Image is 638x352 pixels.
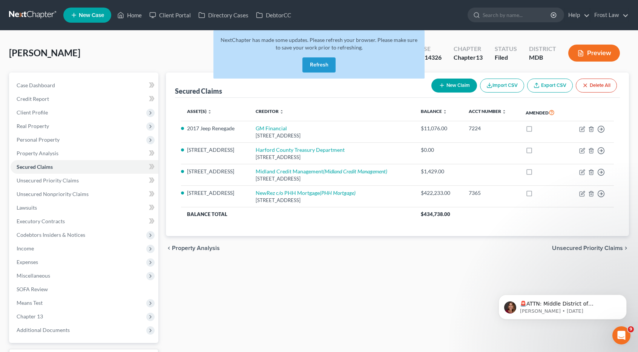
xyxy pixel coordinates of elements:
[552,245,629,251] button: Unsecured Priority Claims chevron_right
[590,8,629,22] a: Frost Law
[469,125,514,132] div: 7224
[480,79,524,93] button: Import CSV
[11,215,158,228] a: Executory Contracts
[476,54,483,61] span: 13
[166,245,172,251] i: chevron_left
[469,108,506,114] a: Acct Number unfold_more
[9,47,80,58] span: [PERSON_NAME]
[443,110,447,114] i: unfold_more
[17,232,85,238] span: Codebtors Insiders & Notices
[11,160,158,174] a: Secured Claims
[17,82,55,88] span: Case Dashboard
[320,190,356,196] i: (PHH Mortgage)
[421,108,447,114] a: Balance unfold_more
[17,96,49,102] span: Credit Report
[552,245,623,251] span: Unsecured Priority Claims
[17,272,50,279] span: Miscellaneous
[495,45,517,53] div: Status
[527,79,573,93] a: Export CSV
[431,79,477,93] button: New Claim
[495,53,517,62] div: Filed
[568,45,620,62] button: Preview
[529,45,556,53] div: District
[166,245,220,251] button: chevron_left Property Analysis
[323,168,387,174] i: (Midland Credit Management)
[187,189,244,197] li: [STREET_ADDRESS]
[207,110,212,114] i: unfold_more
[17,286,48,292] span: SOFA Review
[628,326,634,332] span: 9
[11,79,158,92] a: Case Dashboard
[187,168,244,175] li: [STREET_ADDRESS]
[623,245,629,251] i: chevron_right
[256,168,387,174] a: Midland Credit Management(Midland Credit Management)
[17,245,34,252] span: Income
[11,147,158,160] a: Property Analysis
[564,8,590,22] a: Help
[421,168,457,175] div: $1,429.00
[187,125,244,132] li: 2017 Jeep Renegade
[11,187,158,201] a: Unsecured Nonpriority Claims
[252,8,295,22] a: DebtorCC
[612,326,630,344] iframe: Intercom live chat
[529,53,556,62] div: MDB
[256,190,356,196] a: NewRez c/o PHH Mortgage(PHH Mortgage)
[11,92,158,106] a: Credit Report
[17,218,65,224] span: Executory Contracts
[256,175,409,182] div: [STREET_ADDRESS]
[175,86,222,96] div: Secured Claims
[256,132,409,139] div: [STREET_ADDRESS]
[416,45,442,53] div: Case
[256,108,284,114] a: Creditor unfold_more
[17,164,53,170] span: Secured Claims
[79,12,104,18] span: New Case
[17,123,49,129] span: Real Property
[454,45,483,53] div: Chapter
[172,245,220,251] span: Property Analysis
[146,8,195,22] a: Client Portal
[416,53,442,62] div: 24-14326
[421,189,457,197] div: $422,233.00
[469,189,514,197] div: 7365
[187,146,244,154] li: [STREET_ADDRESS]
[17,300,43,306] span: Means Test
[181,207,415,221] th: Balance Total
[17,191,89,197] span: Unsecured Nonpriority Claims
[256,197,409,204] div: [STREET_ADDRESS]
[421,146,457,154] div: $0.00
[487,279,638,332] iframe: Intercom notifications message
[195,8,252,22] a: Directory Cases
[17,313,43,320] span: Chapter 13
[279,110,284,114] i: unfold_more
[11,201,158,215] a: Lawsuits
[454,53,483,62] div: Chapter
[11,283,158,296] a: SOFA Review
[17,327,70,333] span: Additional Documents
[421,211,450,217] span: $434,738.00
[483,8,552,22] input: Search by name...
[256,154,409,161] div: [STREET_ADDRESS]
[17,150,58,156] span: Property Analysis
[256,147,345,153] a: Harford County Treasury Department
[576,79,617,93] button: Delete All
[502,110,506,114] i: unfold_more
[17,204,37,211] span: Lawsuits
[256,125,287,131] a: GM Financial
[113,8,146,22] a: Home
[17,259,38,265] span: Expenses
[302,57,336,73] button: Refresh
[11,174,158,187] a: Unsecured Priority Claims
[17,177,79,184] span: Unsecured Priority Claims
[187,108,212,114] a: Asset(s) unfold_more
[520,104,567,121] th: Amended
[421,125,457,132] div: $11,076.00
[17,136,60,143] span: Personal Property
[221,37,417,51] span: NextChapter has made some updates. Please refresh your browser. Please make sure to save your wor...
[17,109,48,116] span: Client Profile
